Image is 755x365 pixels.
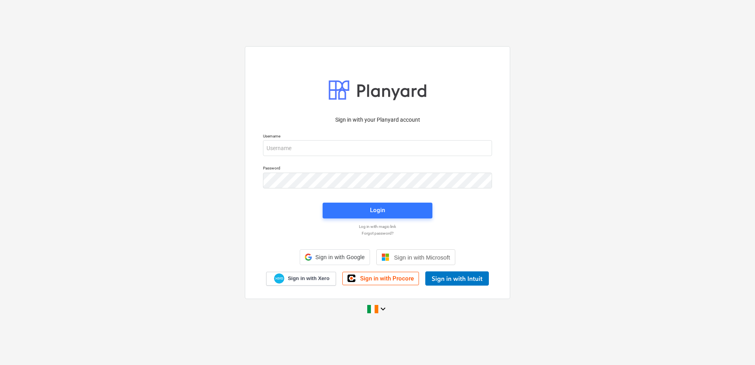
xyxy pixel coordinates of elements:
[274,273,284,284] img: Xero logo
[394,254,450,261] span: Sign in with Microsoft
[381,253,389,261] img: Microsoft logo
[263,140,492,156] input: Username
[323,203,432,218] button: Login
[263,166,492,172] p: Password
[259,224,496,229] a: Log in with magic link
[263,116,492,124] p: Sign in with your Planyard account
[263,134,492,140] p: Username
[370,205,385,215] div: Login
[259,231,496,236] a: Forgot password?
[360,275,414,282] span: Sign in with Procore
[300,249,370,265] div: Sign in with Google
[288,275,329,282] span: Sign in with Xero
[378,304,388,314] i: keyboard_arrow_down
[266,272,336,286] a: Sign in with Xero
[315,254,364,260] span: Sign in with Google
[342,272,419,285] a: Sign in with Procore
